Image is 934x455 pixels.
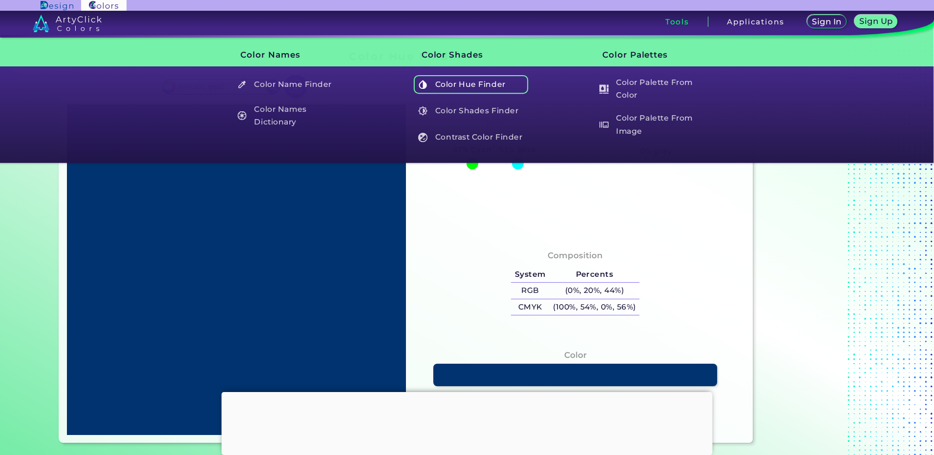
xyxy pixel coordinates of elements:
h5: (0%, 20%, 44%) [550,283,640,299]
h5: Color Palette From Color [594,75,709,103]
a: Sign In [809,16,845,28]
h5: Sign In [813,18,840,25]
h5: System [511,267,549,283]
h4: Composition [548,248,603,263]
h5: Color Palette From Image [594,111,709,139]
iframe: Advertisement [222,392,713,453]
img: icon_color_shades_white.svg [418,106,427,116]
h5: Percents [550,267,640,283]
img: icon_color_contrast_white.svg [418,133,427,142]
h5: (100%, 54%, 0%, 56%) [550,299,640,315]
h3: Color Shades [405,42,530,67]
img: icon_color_names_dictionary_white.svg [237,111,247,120]
h5: Color Hue Finder [414,75,529,94]
iframe: Advertisement [757,46,879,447]
h5: RGB [511,283,549,299]
h5: Color Name Finder [233,75,347,94]
img: icon_color_hue_white.svg [418,80,427,89]
a: Color Name Finder [232,75,348,94]
h4: Color [564,348,587,362]
a: Color Palette From Image [594,111,710,139]
h3: Applications [727,18,784,25]
img: icon_col_pal_col_white.svg [599,84,609,94]
a: Contrast Color Finder [413,128,529,146]
h3: Color Palettes [586,42,710,67]
h5: Color Shades Finder [414,102,529,120]
a: Color Hue Finder [413,75,529,94]
h3: #00336F [555,390,595,401]
img: logo_artyclick_colors_white.svg [33,15,102,32]
img: ArtyClick Design logo [41,1,73,10]
img: icon_color_name_finder_white.svg [237,80,247,89]
img: icon_palette_from_image_white.svg [599,120,609,129]
h5: Contrast Color Finder [414,128,529,146]
a: Color Names Dictionary [232,102,348,129]
h5: Sign Up [861,18,891,25]
h3: Tools [665,18,689,25]
a: Color Palette From Color [594,75,710,103]
a: Sign Up [857,16,895,28]
a: Color Shades Finder [413,102,529,120]
h5: CMYK [511,299,549,315]
h5: Color Names Dictionary [233,102,347,129]
h3: Color Names [224,42,348,67]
